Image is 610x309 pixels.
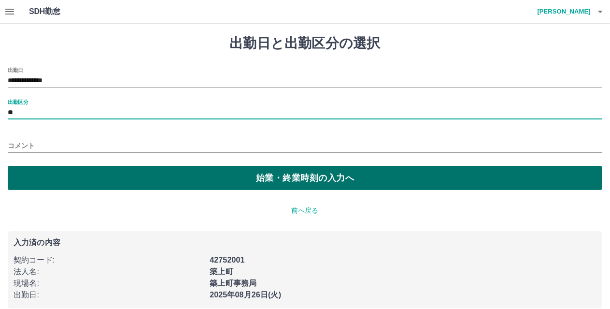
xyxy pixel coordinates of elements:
p: 法人名 : [14,266,204,278]
p: 現場名 : [14,278,204,289]
p: 契約コード : [14,254,204,266]
b: 築上町事務局 [210,279,256,287]
b: 42752001 [210,256,244,264]
button: 始業・終業時刻の入力へ [8,166,602,190]
b: 築上町 [210,267,233,276]
h1: 出勤日と出勤区分の選択 [8,35,602,52]
label: 出勤日 [8,66,23,74]
p: 入力済の内容 [14,239,596,247]
label: 出勤区分 [8,98,28,105]
p: 出勤日 : [14,289,204,301]
b: 2025年08月26日(火) [210,291,281,299]
p: 前へ戻る [8,206,602,216]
